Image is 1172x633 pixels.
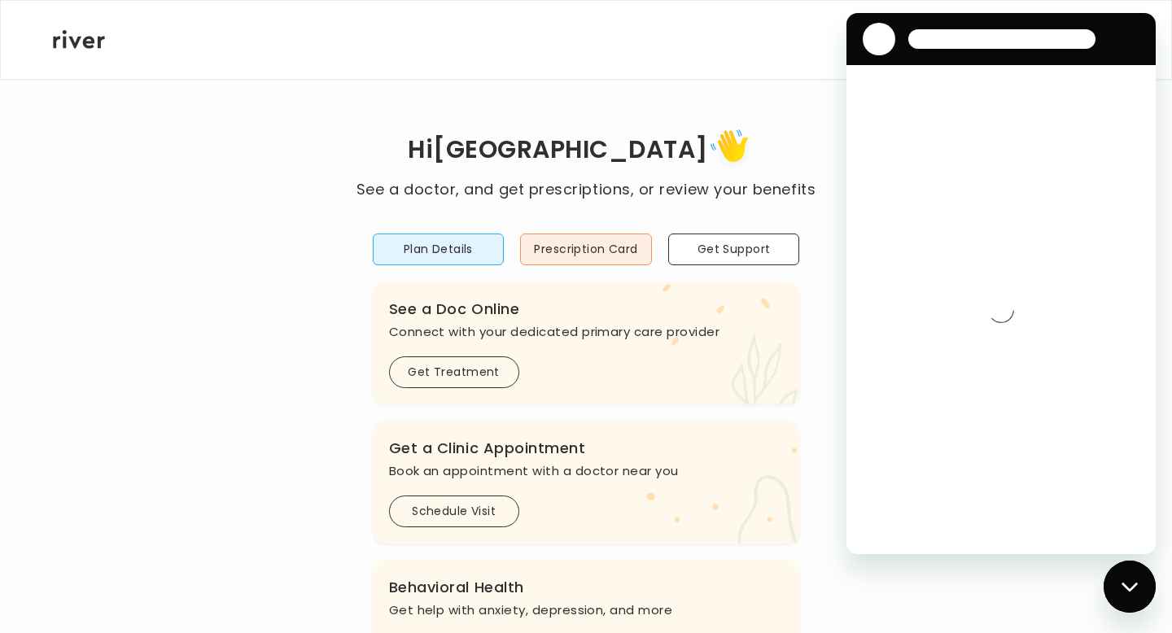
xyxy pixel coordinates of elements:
[520,234,652,265] button: Prescription Card
[389,298,784,321] h3: See a Doc Online
[389,599,784,622] p: Get help with anxiety, depression, and more
[373,234,505,265] button: Plan Details
[389,460,784,482] p: Book an appointment with a doctor near you
[356,124,816,178] h1: Hi [GEOGRAPHIC_DATA]
[389,495,519,527] button: Schedule Visit
[356,178,816,201] p: See a doctor, and get prescriptions, or review your benefits
[668,234,800,265] button: Get Support
[389,356,519,388] button: Get Treatment
[846,13,1156,554] iframe: Messaging window
[389,437,784,460] h3: Get a Clinic Appointment
[389,576,784,599] h3: Behavioral Health
[1104,561,1156,613] iframe: Button to launch messaging window
[389,321,784,343] p: Connect with your dedicated primary care provider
